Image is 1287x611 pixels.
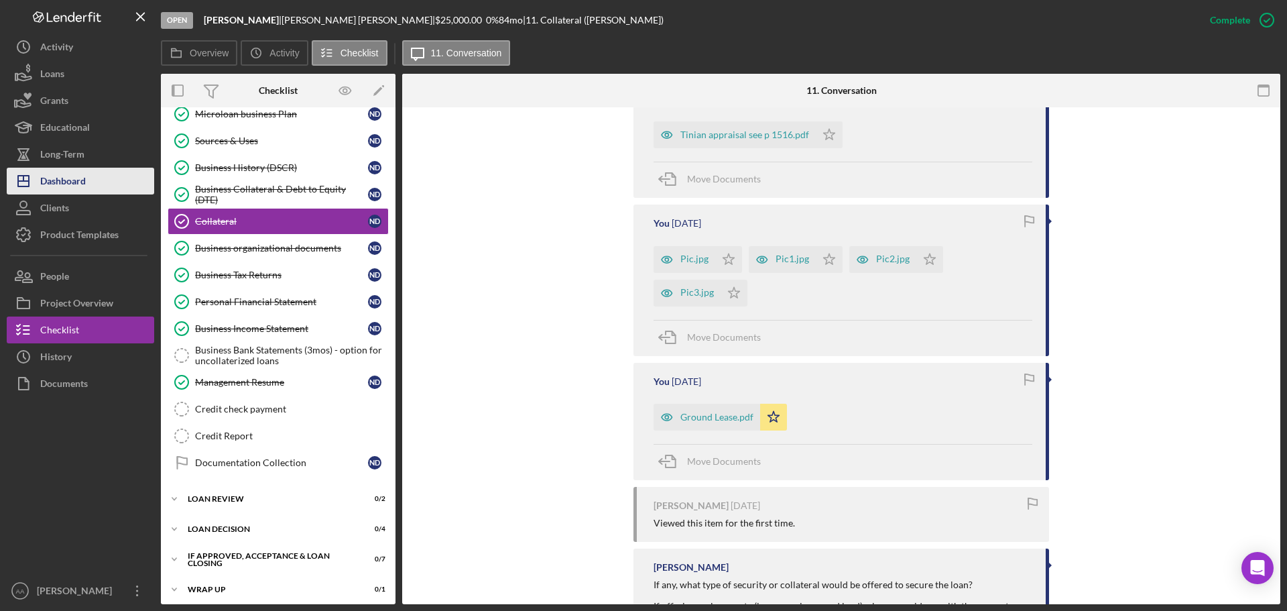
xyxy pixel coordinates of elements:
button: Grants [7,87,154,114]
div: N D [368,268,381,282]
div: [PERSON_NAME] [PERSON_NAME] | [282,15,435,25]
div: Pic2.jpg [876,254,910,264]
div: 84 mo [499,15,523,25]
a: Personal Financial StatementND [168,288,389,315]
div: Sources & Uses [195,135,368,146]
span: Move Documents [687,331,761,343]
div: N D [368,107,381,121]
button: Move Documents [654,162,774,196]
button: Tinian appraisal see p 1516.pdf [654,121,843,148]
button: Move Documents [654,321,774,354]
div: Complete [1210,7,1250,34]
a: Business organizational documentsND [168,235,389,262]
div: Loan decision [188,525,352,533]
div: Credit Report [195,431,388,441]
div: Pic3.jpg [680,287,714,298]
div: Documentation Collection [195,457,368,468]
div: Loan Review [188,495,352,503]
a: Microloan business PlanND [168,101,389,127]
button: Pic2.jpg [849,246,943,273]
div: Credit check payment [195,404,388,414]
a: Credit check payment [168,396,389,423]
div: 0 / 4 [361,525,385,533]
div: N D [368,376,381,389]
span: Move Documents [687,173,761,184]
text: AA [16,588,25,595]
div: 0 / 7 [361,555,385,563]
button: Loans [7,60,154,87]
div: Loans [40,60,64,91]
a: CollateralND [168,208,389,235]
div: N D [368,295,381,309]
button: Activity [241,40,308,66]
div: Collateral [195,216,368,227]
div: Business Collateral & Debt to Equity (DTE) [195,184,368,205]
b: [PERSON_NAME] [204,14,279,25]
div: 11. Conversation [806,85,877,96]
div: 0 / 1 [361,586,385,594]
div: Project Overview [40,290,113,320]
button: Project Overview [7,290,154,317]
div: N D [368,456,381,469]
button: Educational [7,114,154,141]
div: Documents [40,370,88,400]
div: Business Bank Statements (3mos) - option for uncollaterized loans [195,345,388,366]
a: Activity [7,34,154,60]
div: Business Income Statement [195,323,368,334]
label: Overview [190,48,229,58]
button: Pic3.jpg [654,280,747,307]
span: Move Documents [687,455,761,467]
a: Management ResumeND [168,369,389,396]
button: Product Templates [7,221,154,248]
button: AA[PERSON_NAME] [7,577,154,604]
div: N D [368,188,381,201]
div: | 11. Collateral ([PERSON_NAME]) [523,15,664,25]
button: Dashboard [7,168,154,195]
div: Viewed this item for the first time. [654,518,795,529]
div: N D [368,215,381,228]
time: 2025-07-17 21:23 [672,218,701,229]
button: 11. Conversation [402,40,511,66]
div: | [204,15,282,25]
div: Long-Term [40,141,84,171]
button: Overview [161,40,237,66]
a: Business Collateral & Debt to Equity (DTE)ND [168,181,389,208]
label: Checklist [341,48,379,58]
div: Business History (DSCR) [195,162,368,173]
div: Dashboard [40,168,86,198]
div: If approved, acceptance & loan closing [188,552,352,567]
label: 11. Conversation [431,48,502,58]
div: Microloan business Plan [195,109,368,119]
time: 2025-07-17 21:18 [672,376,701,387]
div: Checklist [40,317,79,347]
div: Pic1.jpg [776,254,809,264]
div: [PERSON_NAME] [654,562,729,573]
div: 0 % [486,15,499,25]
label: Activity [269,48,299,58]
button: Ground Lease.pdf [654,404,787,431]
button: Clients [7,195,154,221]
div: Product Templates [40,221,119,252]
div: Ground Lease.pdf [680,412,753,423]
div: [PERSON_NAME] [34,577,121,608]
a: Business Income StatementND [168,315,389,342]
div: Open [161,12,193,29]
div: Business organizational documents [195,243,368,254]
div: Personal Financial Statement [195,296,368,307]
div: Clients [40,195,69,225]
div: You [654,218,670,229]
div: Grants [40,87,68,117]
time: 2025-07-15 22:42 [731,500,760,511]
button: Move Documents [654,445,774,478]
button: History [7,343,154,370]
div: N D [368,161,381,174]
a: Business Bank Statements (3mos) - option for uncollaterized loans [168,342,389,369]
button: Long-Term [7,141,154,168]
a: Business Tax ReturnsND [168,262,389,288]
